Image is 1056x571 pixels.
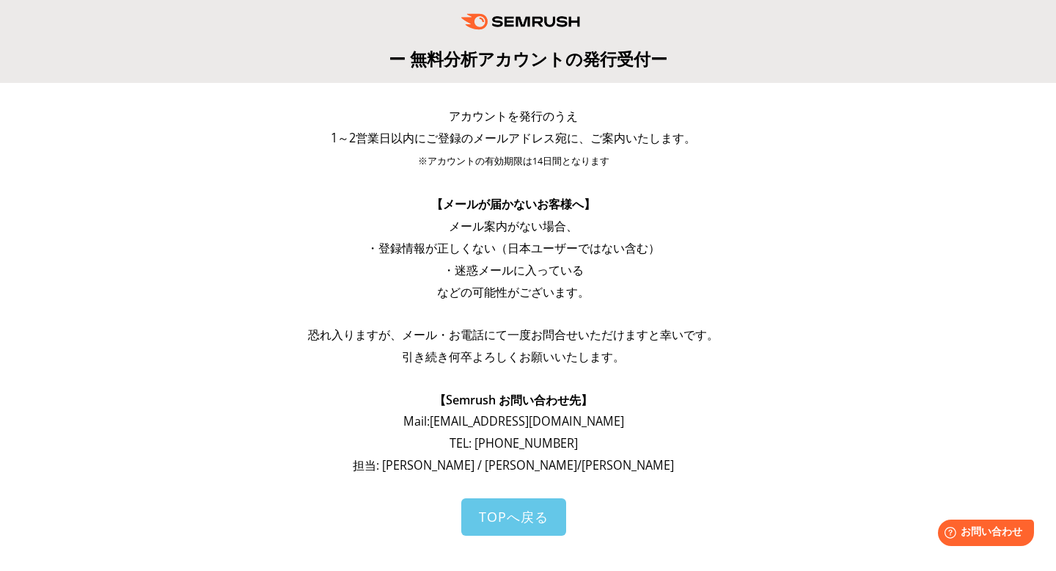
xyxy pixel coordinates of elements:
[389,47,667,70] span: ー 無料分析アカウントの発行受付ー
[479,508,549,525] span: TOPへ戻る
[308,327,719,343] span: 恐れ入りますが、メール・お電話にて一度お問合せいただけますと幸いです。
[434,392,593,408] span: 【Semrush お問い合わせ先】
[450,435,578,451] span: TEL: [PHONE_NUMBER]
[443,262,584,278] span: ・迷惑メールに入っている
[925,514,1040,555] iframe: Help widget launcher
[331,130,696,146] span: 1～2営業日以内にご登録のメールアドレス宛に、ご案内いたします。
[418,155,609,167] span: ※アカウントの有効期限は14日間となります
[353,457,674,473] span: 担当: [PERSON_NAME] / [PERSON_NAME]/[PERSON_NAME]
[449,218,578,234] span: メール案内がない場合、
[437,284,590,300] span: などの可能性がございます。
[461,498,566,536] a: TOPへ戻る
[449,108,578,124] span: アカウントを発行のうえ
[367,240,660,256] span: ・登録情報が正しくない（日本ユーザーではない含む）
[431,196,595,212] span: 【メールが届かないお客様へ】
[403,413,624,429] span: Mail: [EMAIL_ADDRESS][DOMAIN_NAME]
[402,349,625,365] span: 引き続き何卒よろしくお願いいたします。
